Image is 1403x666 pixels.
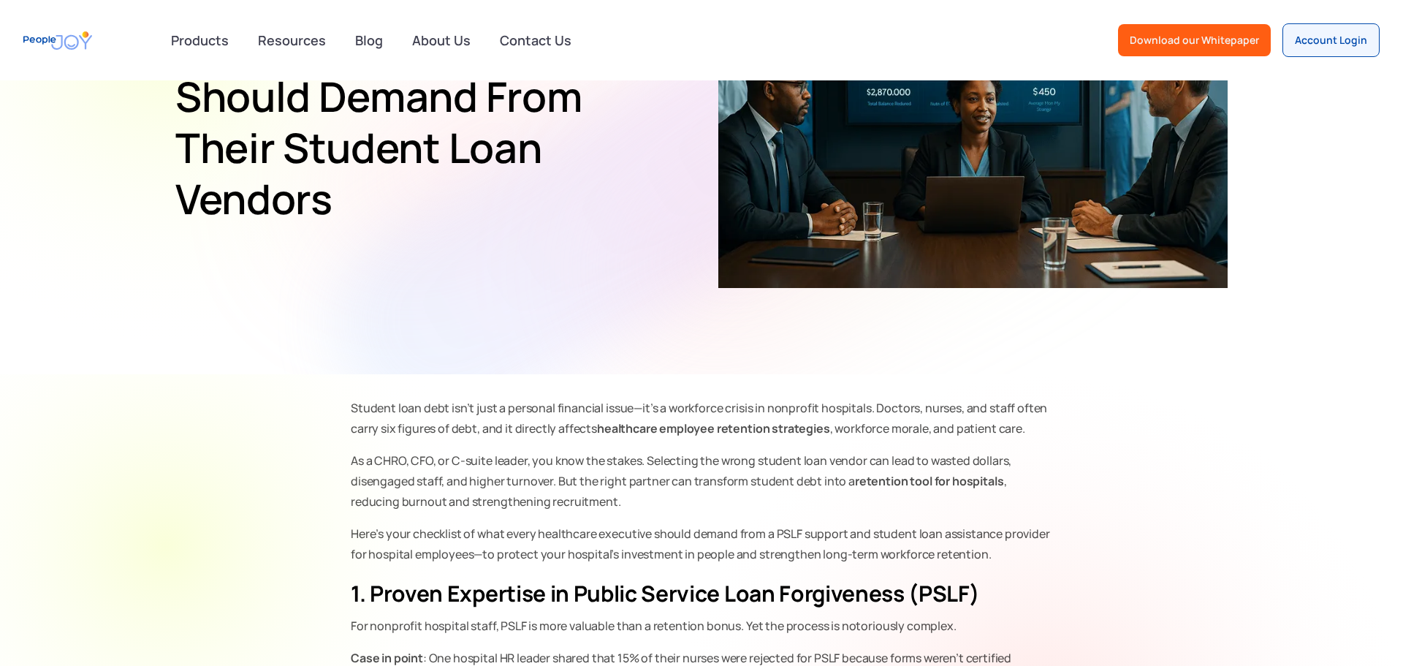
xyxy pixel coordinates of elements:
[351,450,1052,512] p: As a CHRO, CFO, or C-suite leader, you know the stakes. Selecting the wrong student loan vendor c...
[403,24,479,56] a: About Us
[351,523,1052,564] p: Here’s your checklist of what every healthcare executive should demand from a PSLF support and st...
[597,420,830,436] strong: healthcare employee retention strategies
[346,24,392,56] a: Blog
[491,24,580,56] a: Contact Us
[1130,33,1259,48] div: Download our Whitepaper
[249,24,335,56] a: Resources
[162,26,237,55] div: Products
[1118,24,1271,56] a: Download our Whitepaper
[855,473,1004,489] strong: retention tool for hospitals
[175,20,674,224] h1: What Healthcare Leaders Should Demand from Their Student Loan Vendors
[1282,23,1380,57] a: Account Login
[351,650,423,666] strong: Case in point
[351,616,1052,636] p: For nonprofit hospital staff, PSLF is more valuable than a retention bonus. Yet the process is no...
[351,578,979,608] strong: 1. Proven Expertise in Public Service Loan Forgiveness (PSLF)
[1295,33,1367,48] div: Account Login
[23,24,92,57] a: home
[351,398,1052,439] p: Student loan debt isn’t just a personal financial issue—it’s a workforce crisis in nonprofit hosp...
